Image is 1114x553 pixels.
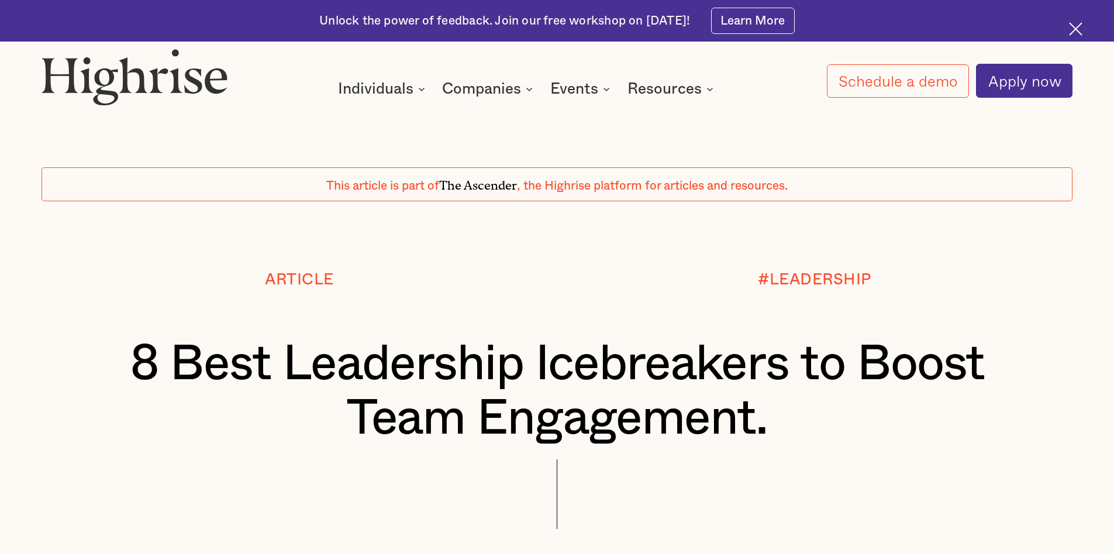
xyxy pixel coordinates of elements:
h1: 8 Best Leadership Icebreakers to Boost Team Engagement. [85,337,1030,446]
div: Events [550,82,598,96]
img: Cross icon [1069,22,1082,36]
div: Resources [627,82,717,96]
a: Learn More [711,8,795,34]
span: The Ascender [439,175,517,190]
div: Companies [442,82,521,96]
span: , the Highrise platform for articles and resources. [517,180,788,192]
div: Unlock the power of feedback. Join our free workshop on [DATE]! [319,13,690,29]
span: This article is part of [326,180,439,192]
a: Apply now [976,64,1072,98]
a: Schedule a demo [827,64,970,98]
div: Companies [442,82,536,96]
div: Individuals [338,82,429,96]
div: Resources [627,82,702,96]
img: Highrise logo [42,49,227,105]
div: Events [550,82,613,96]
div: #LEADERSHIP [758,271,871,288]
div: Article [265,271,334,288]
div: Individuals [338,82,413,96]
